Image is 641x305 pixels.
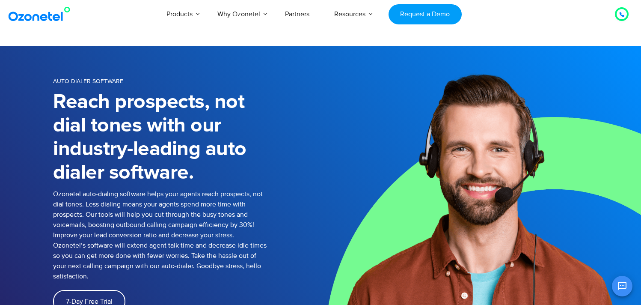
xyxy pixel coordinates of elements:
span: 7-Day Free Trial [66,298,113,305]
a: Request a Demo [389,4,462,24]
span: Auto Dialer Software [53,78,123,85]
button: Open chat [612,276,632,296]
p: Ozonetel auto-dialing software helps your agents reach prospects, not dial tones. Less dialing me... [53,189,267,281]
h1: Reach prospects, not dial tones with our industry-leading auto dialer software. [53,90,267,185]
